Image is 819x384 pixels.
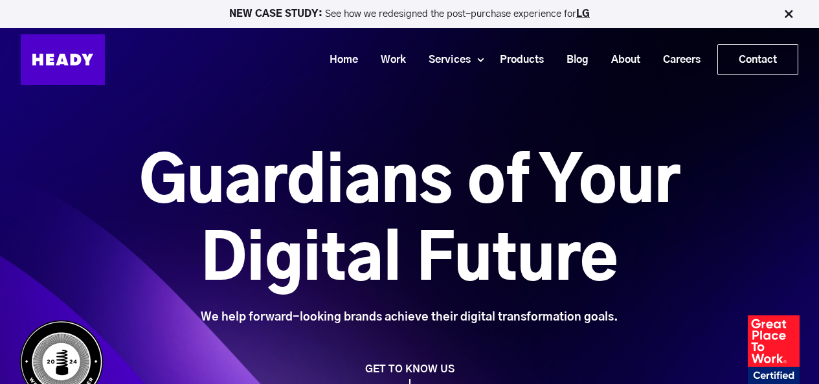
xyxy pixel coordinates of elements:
a: Work [365,48,412,72]
a: Products [484,48,550,72]
div: Navigation Menu [118,44,798,75]
a: Contact [718,45,798,74]
img: Close Bar [782,8,795,21]
strong: NEW CASE STUDY: [229,9,325,19]
h1: Guardians of Your Digital Future [67,144,752,300]
a: Careers [647,48,707,72]
p: See how we redesigned the post-purchase experience for [6,9,813,19]
a: LG [576,9,590,19]
a: Blog [550,48,595,72]
a: About [595,48,647,72]
img: Heady_Logo_Web-01 (1) [21,34,105,85]
div: We help forward-looking brands achieve their digital transformation goals. [67,310,752,324]
a: Home [313,48,365,72]
a: Services [412,48,477,72]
